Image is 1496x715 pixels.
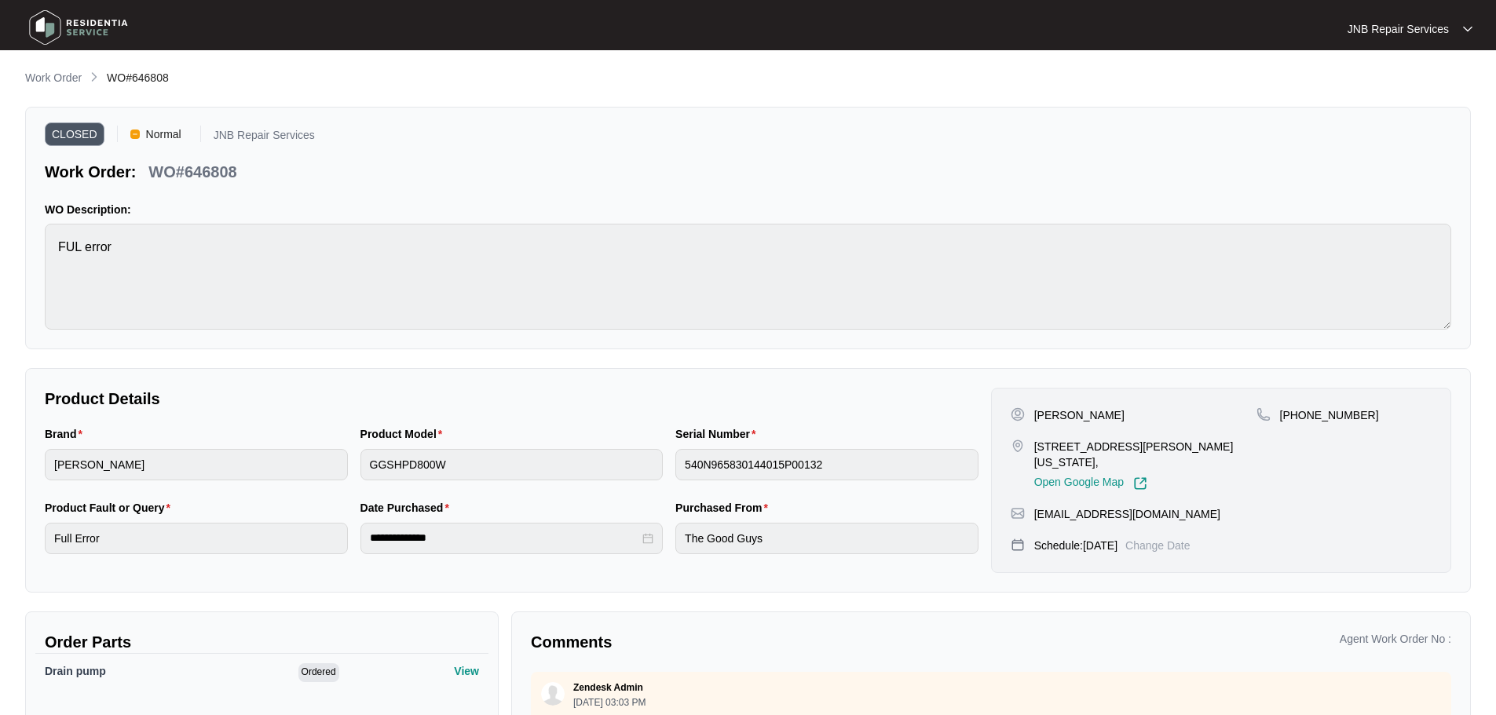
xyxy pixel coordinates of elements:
[45,426,89,442] label: Brand
[24,4,134,51] img: residentia service logo
[1034,476,1147,491] a: Open Google Map
[1280,407,1379,423] p: [PHONE_NUMBER]
[45,224,1451,330] textarea: FUL error
[675,500,774,516] label: Purchased From
[130,130,140,139] img: Vercel Logo
[45,388,978,410] p: Product Details
[1133,476,1147,491] img: Link-External
[360,500,455,516] label: Date Purchased
[214,130,315,146] p: JNB Repair Services
[1125,538,1191,553] p: Change Date
[1340,631,1451,647] p: Agent Work Order No :
[1011,439,1025,453] img: map-pin
[45,631,479,653] p: Order Parts
[360,426,449,442] label: Product Model
[573,698,646,707] p: [DATE] 03:03 PM
[45,202,1451,217] p: WO Description:
[45,665,106,677] span: Drain pump
[107,71,169,84] span: WO#646808
[1011,407,1025,421] img: user-pin
[25,70,82,86] p: Work Order
[360,449,664,480] input: Product Model
[1011,538,1025,552] img: map-pin
[573,681,643,694] p: Zendesk Admin
[45,161,136,183] p: Work Order:
[1034,439,1256,470] p: [STREET_ADDRESS][PERSON_NAME][US_STATE],
[140,122,188,146] span: Normal
[148,161,236,183] p: WO#646808
[88,71,101,83] img: chevron-right
[454,663,479,679] p: View
[675,523,978,554] input: Purchased From
[1034,407,1125,423] p: [PERSON_NAME]
[45,122,104,146] span: CLOSED
[541,682,565,706] img: user.svg
[1348,21,1449,37] p: JNB Repair Services
[531,631,980,653] p: Comments
[22,70,85,87] a: Work Order
[1034,506,1220,522] p: [EMAIL_ADDRESS][DOMAIN_NAME]
[45,523,348,554] input: Product Fault or Query
[1256,407,1271,421] img: map-pin
[298,663,339,682] span: Ordered
[45,449,348,480] input: Brand
[1463,25,1472,33] img: dropdown arrow
[675,449,978,480] input: Serial Number
[370,530,640,546] input: Date Purchased
[675,426,762,442] label: Serial Number
[45,500,177,516] label: Product Fault or Query
[1011,506,1025,520] img: map-pin
[1034,538,1117,553] p: Schedule: [DATE]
